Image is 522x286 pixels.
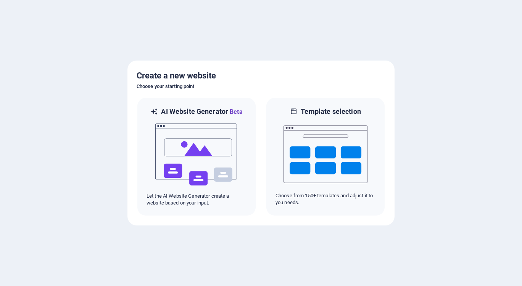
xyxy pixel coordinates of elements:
[228,108,243,115] span: Beta
[147,193,246,206] p: Let the AI Website Generator create a website based on your input.
[266,97,385,216] div: Template selectionChoose from 150+ templates and adjust it to you needs.
[161,107,242,117] h6: AI Website Generator
[155,117,238,193] img: ai
[137,97,256,216] div: AI Website GeneratorBetaaiLet the AI Website Generator create a website based on your input.
[301,107,361,116] h6: Template selection
[275,192,375,206] p: Choose from 150+ templates and adjust it to you needs.
[137,82,385,91] h6: Choose your starting point
[137,70,385,82] h5: Create a new website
